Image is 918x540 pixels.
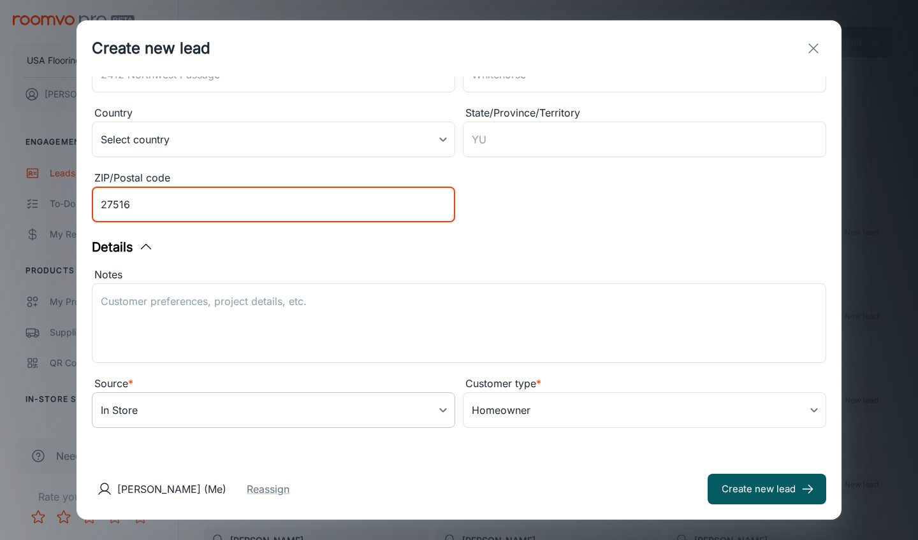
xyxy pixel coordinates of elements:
[92,267,826,283] div: Notes
[463,376,826,392] div: Customer type
[463,105,826,122] div: State/Province/Territory
[92,37,210,60] h1: Create new lead
[708,474,826,504] button: Create new lead
[92,392,455,428] div: In Store
[92,376,455,392] div: Source
[247,481,289,497] button: Reassign
[92,122,455,157] div: Select country
[92,187,455,222] input: J1U 3L7
[92,105,455,122] div: Country
[117,481,226,497] p: [PERSON_NAME] (Me)
[92,170,455,187] div: ZIP/Postal code
[92,238,154,257] button: Details
[801,36,826,61] button: exit
[463,122,826,157] input: YU
[463,392,826,428] div: Homeowner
